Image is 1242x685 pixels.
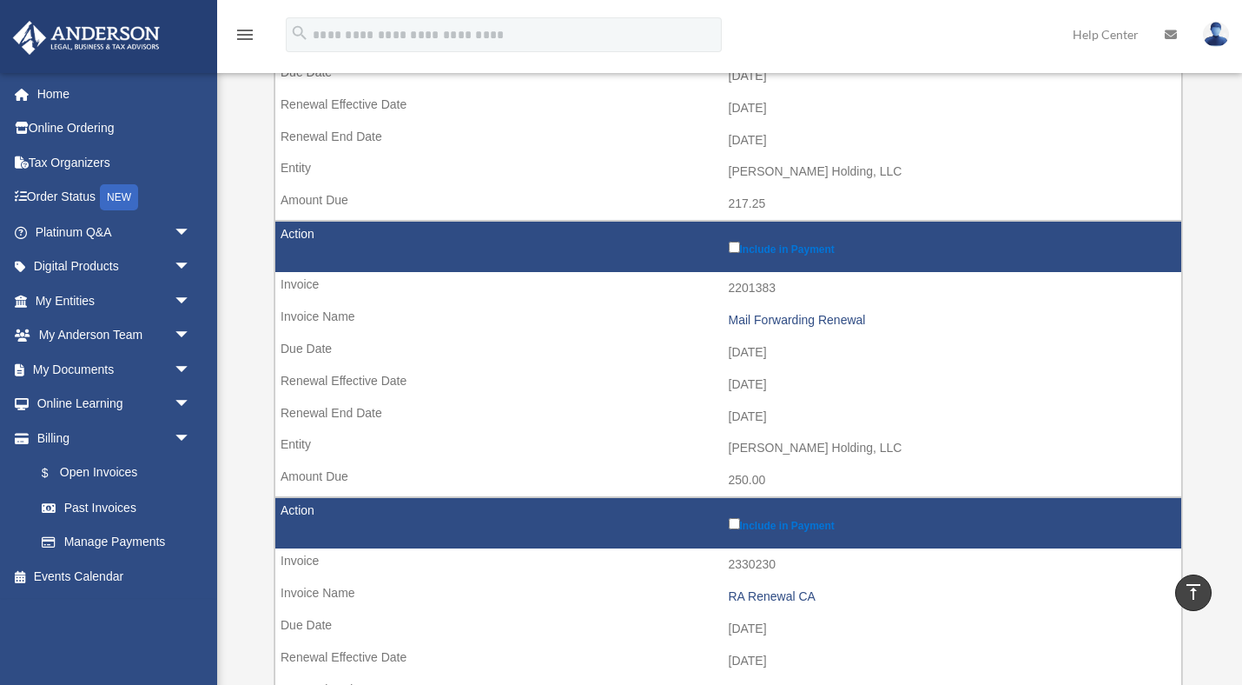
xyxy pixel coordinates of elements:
[174,283,208,319] span: arrow_drop_down
[12,76,217,111] a: Home
[12,283,217,318] a: My Entitiesarrow_drop_down
[12,145,217,180] a: Tax Organizers
[275,645,1181,678] td: [DATE]
[275,549,1181,582] td: 2330230
[12,180,217,216] a: Order StatusNEW
[24,525,208,560] a: Manage Payments
[729,518,740,529] input: Include in Payment
[100,184,138,210] div: NEW
[12,249,217,284] a: Digital Productsarrow_drop_down
[1203,22,1229,47] img: User Pic
[12,215,217,249] a: Platinum Q&Aarrow_drop_down
[275,124,1181,157] td: [DATE]
[729,515,1173,532] label: Include in Payment
[290,23,309,43] i: search
[12,559,217,594] a: Events Calendar
[235,24,255,45] i: menu
[729,242,740,253] input: Include in Payment
[174,249,208,285] span: arrow_drop_down
[24,490,208,525] a: Past Invoices
[174,352,208,388] span: arrow_drop_down
[275,60,1181,93] td: [DATE]
[12,387,217,422] a: Online Learningarrow_drop_down
[275,336,1181,369] td: [DATE]
[275,92,1181,125] td: [DATE]
[235,30,255,45] a: menu
[24,456,200,491] a: $Open Invoices
[174,318,208,354] span: arrow_drop_down
[275,272,1181,305] td: 2201383
[729,589,1173,604] div: RA Renewal CA
[729,313,1173,328] div: Mail Forwarding Renewal
[275,464,1181,497] td: 250.00
[275,369,1181,402] td: [DATE]
[12,352,217,387] a: My Documentsarrow_drop_down
[51,462,60,484] span: $
[729,238,1173,256] label: Include in Payment
[275,156,1181,189] td: [PERSON_NAME] Holding, LLC
[275,401,1181,434] td: [DATE]
[275,613,1181,646] td: [DATE]
[275,432,1181,465] td: [PERSON_NAME] Holding, LLC
[12,318,217,353] a: My Anderson Teamarrow_drop_down
[12,421,208,456] a: Billingarrow_drop_down
[174,215,208,250] span: arrow_drop_down
[1183,582,1204,602] i: vertical_align_top
[8,21,165,55] img: Anderson Advisors Platinum Portal
[174,421,208,456] span: arrow_drop_down
[174,387,208,422] span: arrow_drop_down
[12,111,217,146] a: Online Ordering
[1175,575,1212,611] a: vertical_align_top
[275,188,1181,221] td: 217.25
